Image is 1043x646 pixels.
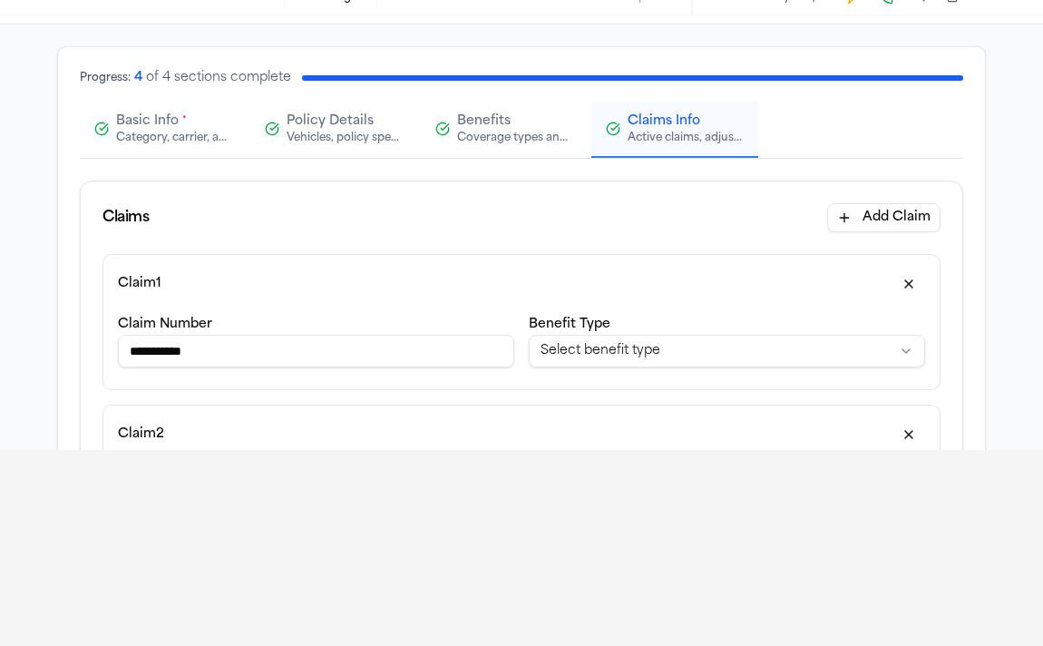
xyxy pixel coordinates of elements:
div: 4 [162,69,171,87]
div: Active claims, adjusters, and subrogation details [628,131,744,145]
button: Claims InfoActive claims, adjusters, and subrogation details [591,102,758,158]
div: of [146,69,159,87]
h4: Claim 2 [118,426,164,444]
div: Claims [102,207,150,229]
span: Basic Info [116,113,179,131]
div: sections complete [174,69,291,87]
span: Claims Info [628,113,700,131]
button: BenefitsCoverage types and limits [421,102,588,158]
span: Benefits [457,113,511,131]
div: 4 [134,69,142,87]
button: Add Claim [827,203,941,232]
div: Vehicles, policy specifics, and additional details [287,131,403,145]
label: Benefit Type [529,318,610,331]
div: Coverage types and limits [457,131,573,145]
button: Policy DetailsVehicles, policy specifics, and additional details [250,102,417,158]
span: Policy Details [287,113,374,131]
div: Progress: [80,71,131,85]
label: Claim Number [118,318,212,331]
h4: Claim 1 [118,275,161,293]
button: Basic Info*Category, carrier, and policy holder information [80,102,247,158]
div: Category, carrier, and policy holder information [116,131,232,145]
